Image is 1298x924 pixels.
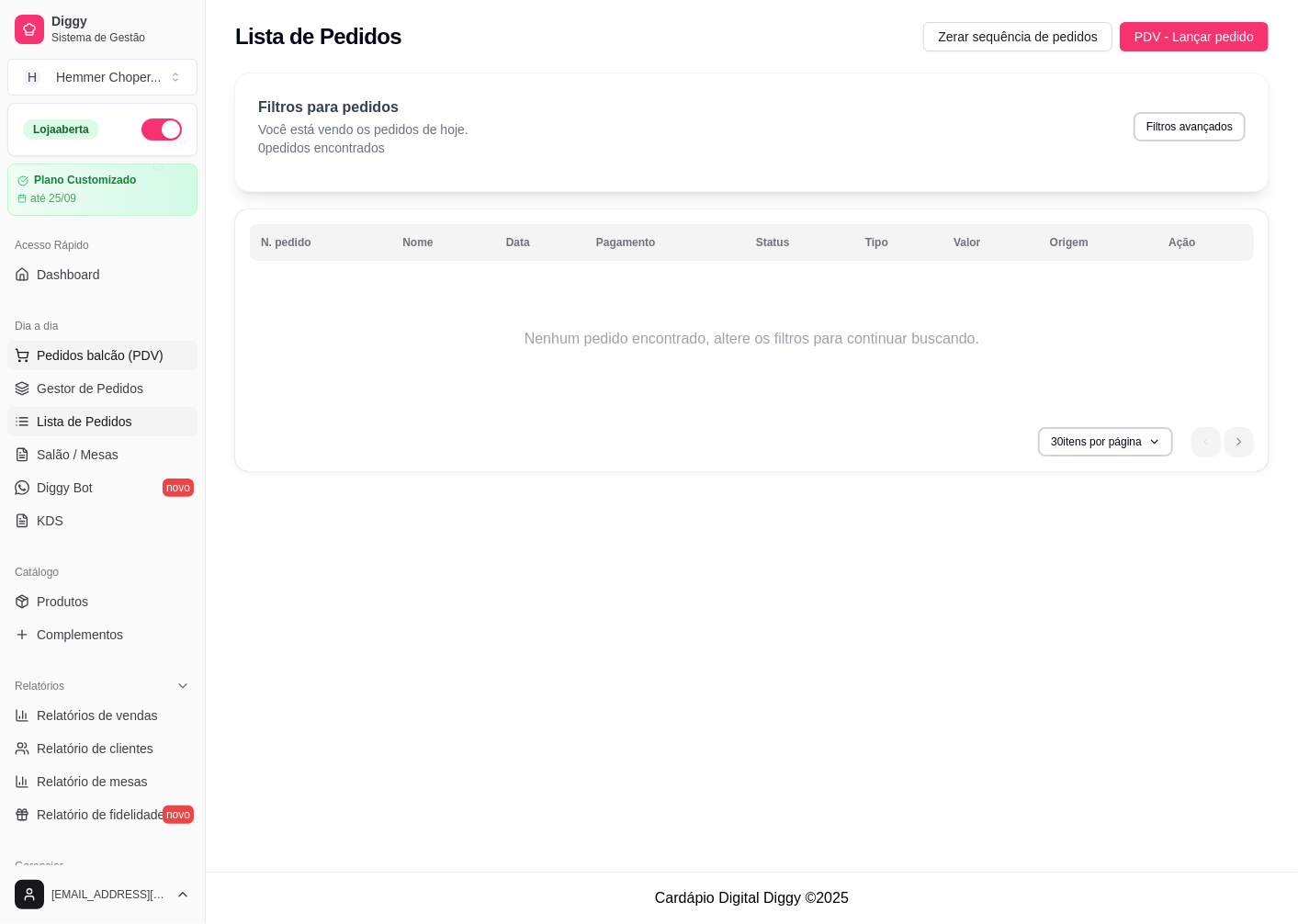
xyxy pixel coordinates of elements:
span: Relatório de fidelidade [37,806,164,824]
a: Lista de Pedidos [7,407,198,436]
th: Nome [391,224,494,261]
span: Lista de Pedidos [37,412,132,431]
th: Status [745,224,854,261]
span: Relatório de mesas [37,772,148,791]
div: Gerenciar [7,851,198,881]
span: Produtos [37,592,88,611]
a: Diggy Botnovo [7,473,198,502]
div: Hemmer Choper ... [56,68,161,86]
th: Data [495,224,585,261]
a: Salão / Mesas [7,440,198,469]
a: Dashboard [7,260,198,289]
div: Dia a dia [7,311,198,341]
p: 0 pedidos encontrados [258,139,468,157]
span: Relatório de clientes [37,739,153,758]
span: Gestor de Pedidos [37,379,143,398]
button: Select a team [7,59,198,96]
span: PDV - Lançar pedido [1134,27,1254,47]
span: Diggy [51,14,190,30]
div: Acesso Rápido [7,231,198,260]
a: Relatório de clientes [7,734,198,763]
span: Complementos [37,625,123,644]
a: Relatórios de vendas [7,701,198,730]
article: até 25/09 [30,191,76,206]
a: Complementos [7,620,198,649]
span: Relatórios de vendas [37,706,158,725]
p: Você está vendo os pedidos de hoje. [258,120,468,139]
a: Gestor de Pedidos [7,374,198,403]
button: [EMAIL_ADDRESS][DOMAIN_NAME] [7,873,198,917]
span: Salão / Mesas [37,445,119,464]
th: Pagamento [585,224,745,261]
span: Zerar sequência de pedidos [938,27,1098,47]
button: Pedidos balcão (PDV) [7,341,198,370]
button: PDV - Lançar pedido [1120,22,1269,51]
footer: Cardápio Digital Diggy © 2025 [206,872,1298,924]
a: KDS [7,506,198,535]
span: H [23,68,41,86]
td: Nenhum pedido encontrado, altere os filtros para continuar buscando. [250,265,1254,412]
button: 30itens por página [1038,427,1173,456]
span: [EMAIL_ADDRESS][DOMAIN_NAME] [51,887,168,902]
a: Plano Customizadoaté 25/09 [7,163,198,216]
article: Plano Customizado [34,174,136,187]
a: DiggySistema de Gestão [7,7,198,51]
span: Sistema de Gestão [51,30,190,45]
h2: Lista de Pedidos [235,22,401,51]
span: Dashboard [37,265,100,284]
span: Relatórios [15,679,64,693]
li: next page button [1225,427,1254,456]
a: Produtos [7,587,198,616]
span: KDS [37,512,63,530]
span: Diggy Bot [37,479,93,497]
button: Alterar Status [141,118,182,141]
div: Loja aberta [23,119,99,140]
div: Catálogo [7,558,198,587]
a: Relatório de mesas [7,767,198,796]
th: Tipo [854,224,942,261]
button: Zerar sequência de pedidos [923,22,1112,51]
span: Pedidos balcão (PDV) [37,346,164,365]
nav: pagination navigation [1182,418,1263,466]
th: Ação [1157,224,1254,261]
a: Relatório de fidelidadenovo [7,800,198,829]
th: Valor [942,224,1039,261]
p: Filtros para pedidos [258,96,468,118]
th: Origem [1039,224,1157,261]
button: Filtros avançados [1134,112,1246,141]
th: N. pedido [250,224,391,261]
